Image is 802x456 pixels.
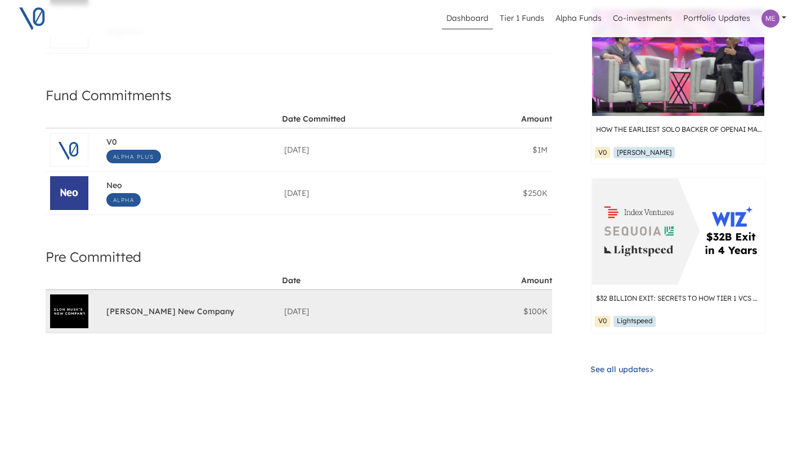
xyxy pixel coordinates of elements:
a: Co-investments [608,8,676,29]
h4: Pre Committed [46,245,552,269]
img: Profile [761,10,779,28]
div: [DATE] [284,187,454,199]
span: Neo [106,180,122,193]
div: Amount [521,114,552,124]
h4: Fund Commitments [46,83,552,107]
div: Date Committed [282,114,346,124]
a: See all updates> [586,364,653,374]
div: [DATE] [284,306,454,317]
a: Alpha Funds [551,8,606,29]
a: Portfolio Updates [679,8,755,29]
a: Dashboard [442,8,493,29]
div: $250K [463,187,547,199]
a: Tier 1 Funds [495,8,549,29]
span: [PERSON_NAME] New Company [106,306,234,319]
div: Amount [521,275,552,285]
span: Alpha [106,193,141,207]
div: [DATE] [284,144,454,155]
img: V0 logo [18,5,46,33]
span: Alpha Plus [106,150,161,163]
span: V0 [106,137,117,150]
div: Date [282,275,301,285]
div: $100K [463,306,547,317]
div: $1M [463,144,547,155]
